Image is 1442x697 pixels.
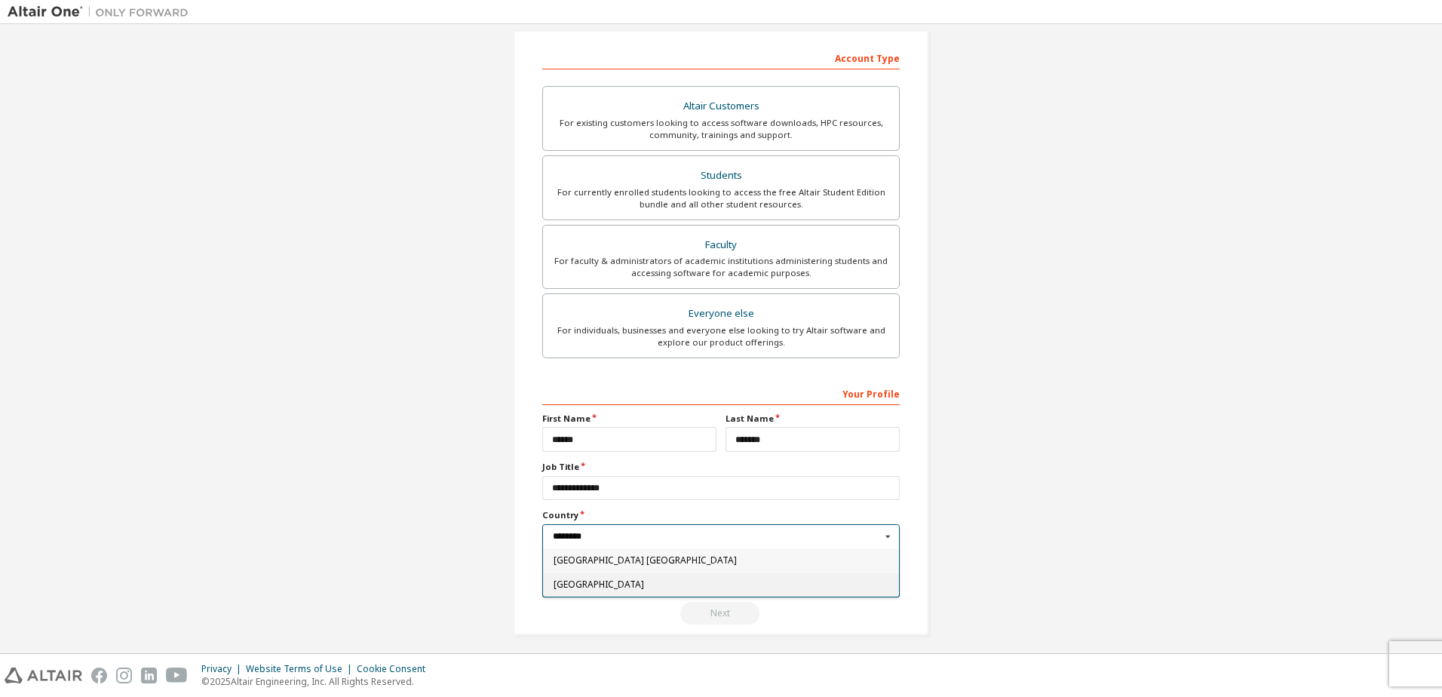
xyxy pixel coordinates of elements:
span: [GEOGRAPHIC_DATA] [GEOGRAPHIC_DATA] [554,556,889,565]
img: linkedin.svg [141,668,157,683]
img: altair_logo.svg [5,668,82,683]
div: Account Type [542,45,900,69]
span: [GEOGRAPHIC_DATA] [554,580,889,589]
div: Website Terms of Use [246,663,357,675]
label: Last Name [726,413,900,425]
img: facebook.svg [91,668,107,683]
div: Altair Customers [552,96,890,117]
div: For faculty & administrators of academic institutions administering students and accessing softwa... [552,255,890,279]
div: Read and acccept EULA to continue [542,602,900,625]
img: Altair One [8,5,196,20]
div: Cookie Consent [357,663,434,675]
div: Everyone else [552,303,890,324]
p: © 2025 Altair Engineering, Inc. All Rights Reserved. [201,675,434,688]
div: Privacy [201,663,246,675]
div: Faculty [552,235,890,256]
img: youtube.svg [166,668,188,683]
img: instagram.svg [116,668,132,683]
label: Country [542,509,900,521]
label: Job Title [542,461,900,473]
div: For currently enrolled students looking to access the free Altair Student Edition bundle and all ... [552,186,890,210]
div: Your Profile [542,381,900,405]
label: First Name [542,413,716,425]
div: For existing customers looking to access software downloads, HPC resources, community, trainings ... [552,117,890,141]
div: Students [552,165,890,186]
div: For individuals, businesses and everyone else looking to try Altair software and explore our prod... [552,324,890,348]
